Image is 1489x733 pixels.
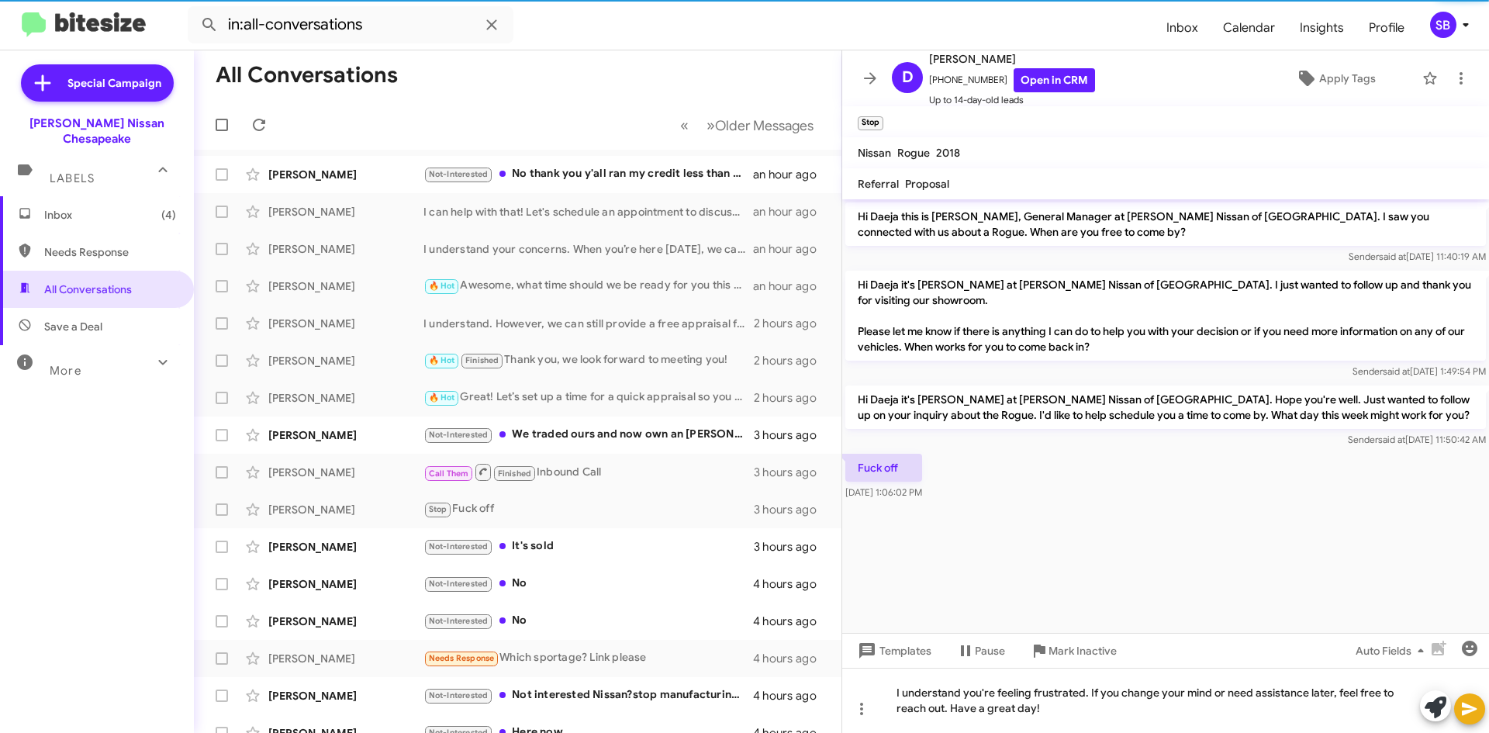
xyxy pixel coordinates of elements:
[897,146,930,160] span: Rogue
[498,468,532,479] span: Finished
[429,579,489,589] span: Not-Interested
[1348,434,1486,445] span: Sender [DATE] 11:50:42 AM
[944,637,1017,665] button: Pause
[929,92,1095,108] span: Up to 14-day-old leads
[423,426,754,444] div: We traded ours and now own an [PERSON_NAME], thanks though!
[1417,12,1472,38] button: SB
[423,165,753,183] div: No thank you y'all ran my credit less than [DATE] I believe. Left with same car when I was intere...
[753,204,829,220] div: an hour ago
[706,116,715,135] span: »
[845,486,922,498] span: [DATE] 1:06:02 PM
[429,392,455,403] span: 🔥 Hot
[753,167,829,182] div: an hour ago
[268,688,423,704] div: [PERSON_NAME]
[268,278,423,294] div: [PERSON_NAME]
[1383,365,1410,377] span: said at
[671,109,698,141] button: Previous
[1356,5,1417,50] a: Profile
[268,539,423,555] div: [PERSON_NAME]
[429,616,489,626] span: Not-Interested
[929,68,1095,92] span: [PHONE_NUMBER]
[975,637,1005,665] span: Pause
[905,177,949,191] span: Proposal
[423,538,754,555] div: It's sold
[842,668,1489,733] div: I understand you're feeling frustrated. If you change your mind or need assistance later, feel fr...
[44,319,102,334] span: Save a Deal
[754,316,829,331] div: 2 hours ago
[1343,637,1442,665] button: Auto Fields
[1378,434,1405,445] span: said at
[845,454,922,482] p: Fuck off
[858,177,899,191] span: Referral
[1211,5,1287,50] a: Calendar
[423,575,753,593] div: No
[754,465,829,480] div: 3 hours ago
[423,389,754,406] div: Great! Let’s set up a time for a quick appraisal so you can see what your vehicle is worth. How a...
[423,649,753,667] div: Which sportage? Link please
[268,167,423,182] div: [PERSON_NAME]
[50,364,81,378] span: More
[1287,5,1356,50] a: Insights
[1379,251,1406,262] span: said at
[268,465,423,480] div: [PERSON_NAME]
[50,171,95,185] span: Labels
[902,65,914,90] span: D
[715,117,814,134] span: Older Messages
[855,637,931,665] span: Templates
[753,688,829,704] div: 4 hours ago
[845,202,1486,246] p: Hi Daeja this is [PERSON_NAME], General Manager at [PERSON_NAME] Nissan of [GEOGRAPHIC_DATA]. I s...
[754,390,829,406] div: 2 hours ago
[845,271,1486,361] p: Hi Daeja it's [PERSON_NAME] at [PERSON_NAME] Nissan of [GEOGRAPHIC_DATA]. I just wanted to follow...
[423,277,753,295] div: Awesome, what time should we be ready for you this afternoon?
[423,316,754,331] div: I understand. However, we can still provide a free appraisal for your vehicle. It might surprise ...
[423,204,753,220] div: I can help with that! Let's schedule an appointment to discuss financing options and any question...
[216,63,398,88] h1: All Conversations
[423,462,754,482] div: Inbound Call
[1349,251,1486,262] span: Sender [DATE] 11:40:19 AM
[1430,12,1456,38] div: SB
[1353,365,1486,377] span: Sender [DATE] 1:49:54 PM
[423,241,753,257] div: I understand your concerns. When you’re here [DATE], we can discuss your vehicle's value and expl...
[753,614,829,629] div: 4 hours ago
[268,427,423,443] div: [PERSON_NAME]
[929,50,1095,68] span: [PERSON_NAME]
[697,109,823,141] button: Next
[1256,64,1415,92] button: Apply Tags
[1356,637,1430,665] span: Auto Fields
[268,204,423,220] div: [PERSON_NAME]
[44,244,176,260] span: Needs Response
[754,502,829,517] div: 3 hours ago
[1017,637,1129,665] button: Mark Inactive
[429,690,489,700] span: Not-Interested
[1319,64,1376,92] span: Apply Tags
[429,355,455,365] span: 🔥 Hot
[465,355,499,365] span: Finished
[429,169,489,179] span: Not-Interested
[21,64,174,102] a: Special Campaign
[429,541,489,551] span: Not-Interested
[753,278,829,294] div: an hour ago
[858,116,883,130] small: Stop
[268,390,423,406] div: [PERSON_NAME]
[842,637,944,665] button: Templates
[67,75,161,91] span: Special Campaign
[1014,68,1095,92] a: Open in CRM
[44,282,132,297] span: All Conversations
[680,116,689,135] span: «
[429,430,489,440] span: Not-Interested
[753,576,829,592] div: 4 hours ago
[423,686,753,704] div: Not interested Nissan?stop manufacturing 3.5L engine in [GEOGRAPHIC_DATA]
[423,612,753,630] div: No
[429,281,455,291] span: 🔥 Hot
[1154,5,1211,50] span: Inbox
[936,146,960,160] span: 2018
[858,146,891,160] span: Nissan
[672,109,823,141] nav: Page navigation example
[268,316,423,331] div: [PERSON_NAME]
[268,614,423,629] div: [PERSON_NAME]
[423,500,754,518] div: Fuck off
[188,6,513,43] input: Search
